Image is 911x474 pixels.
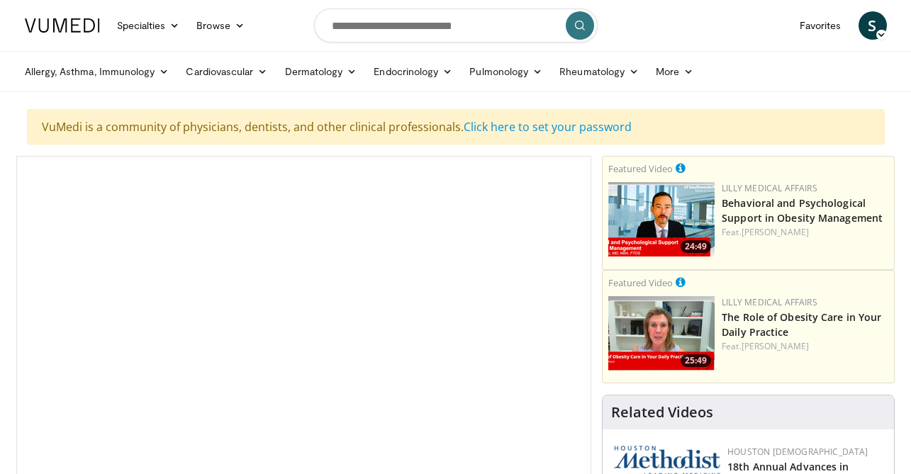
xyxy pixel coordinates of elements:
a: Pulmonology [461,57,551,86]
a: Lilly Medical Affairs [722,182,817,194]
a: 24:49 [608,182,715,256]
input: Search topics, interventions [314,9,598,43]
a: [PERSON_NAME] [742,226,809,238]
a: [PERSON_NAME] [742,340,809,352]
a: Click here to set your password [464,119,632,135]
div: VuMedi is a community of physicians, dentists, and other clinical professionals. [27,109,885,145]
img: e1208b6b-349f-4914-9dd7-f97803bdbf1d.png.150x105_q85_crop-smart_upscale.png [608,296,715,371]
div: Feat. [722,226,888,239]
span: 25:49 [681,354,711,367]
small: Featured Video [608,162,673,175]
a: Behavioral and Psychological Support in Obesity Management [722,196,883,225]
a: Lilly Medical Affairs [722,296,817,308]
img: ba3304f6-7838-4e41-9c0f-2e31ebde6754.png.150x105_q85_crop-smart_upscale.png [608,182,715,256]
a: Browse [188,11,253,40]
img: VuMedi Logo [25,18,100,33]
a: Specialties [108,11,189,40]
a: Endocrinology [365,57,461,86]
a: The Role of Obesity Care in Your Daily Practice [722,310,881,339]
a: Houston [DEMOGRAPHIC_DATA] [727,446,868,458]
a: S [859,11,887,40]
a: More [647,57,702,86]
div: Feat. [722,340,888,353]
h4: Related Videos [611,404,713,421]
small: Featured Video [608,276,673,289]
span: 24:49 [681,240,711,253]
a: Dermatology [276,57,366,86]
a: 25:49 [608,296,715,371]
a: Favorites [791,11,850,40]
a: Cardiovascular [177,57,276,86]
a: Allergy, Asthma, Immunology [16,57,178,86]
a: Rheumatology [551,57,647,86]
